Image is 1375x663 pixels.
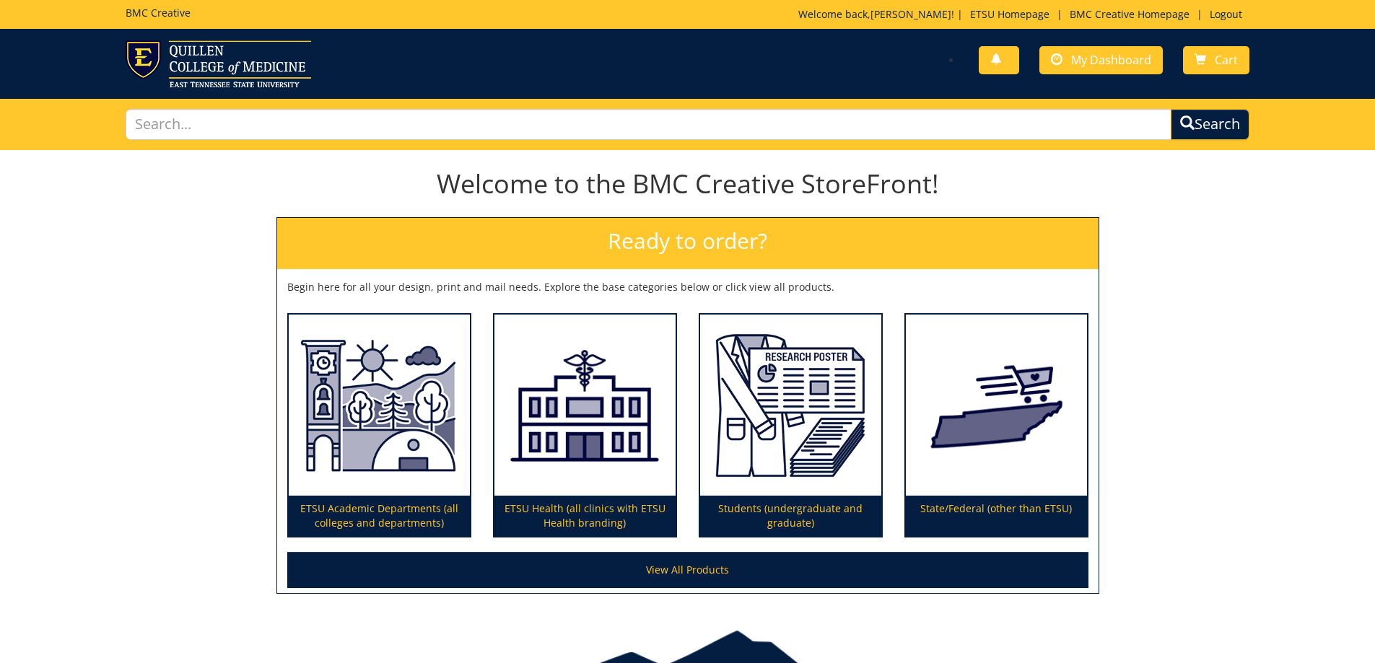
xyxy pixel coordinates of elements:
a: ETSU Health (all clinics with ETSU Health branding) [494,315,676,537]
input: Search... [126,109,1172,140]
a: View All Products [287,552,1088,588]
button: Search [1171,109,1249,140]
p: State/Federal (other than ETSU) [906,496,1087,536]
h1: Welcome to the BMC Creative StoreFront! [276,170,1099,198]
img: ETSU logo [126,40,311,87]
h5: BMC Creative [126,7,191,18]
a: My Dashboard [1039,46,1163,74]
a: BMC Creative Homepage [1062,7,1197,21]
span: Cart [1215,52,1238,68]
p: ETSU Academic Departments (all colleges and departments) [289,496,470,536]
a: Cart [1183,46,1249,74]
img: ETSU Health (all clinics with ETSU Health branding) [494,315,676,496]
img: Students (undergraduate and graduate) [700,315,881,496]
p: Welcome back, ! | | | [798,7,1249,22]
a: ETSU Homepage [963,7,1057,21]
p: ETSU Health (all clinics with ETSU Health branding) [494,496,676,536]
a: [PERSON_NAME] [870,7,951,21]
p: Students (undergraduate and graduate) [700,496,881,536]
h2: Ready to order? [277,218,1099,269]
span: My Dashboard [1071,52,1151,68]
img: ETSU Academic Departments (all colleges and departments) [289,315,470,496]
a: ETSU Academic Departments (all colleges and departments) [289,315,470,537]
p: Begin here for all your design, print and mail needs. Explore the base categories below or click ... [287,280,1088,294]
img: State/Federal (other than ETSU) [906,315,1087,496]
a: State/Federal (other than ETSU) [906,315,1087,537]
a: Students (undergraduate and graduate) [700,315,881,537]
a: Logout [1202,7,1249,21]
